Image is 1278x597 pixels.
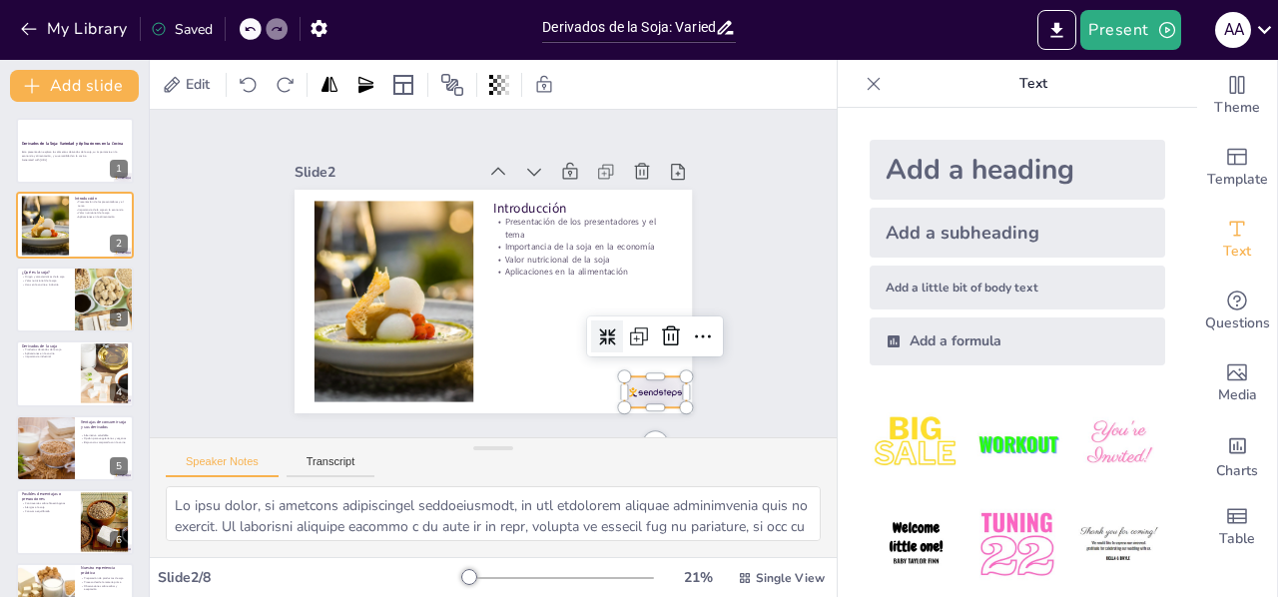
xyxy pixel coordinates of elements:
input: Insert title [542,13,714,42]
p: Aplicaciones en la alimentación [493,266,672,278]
button: Export to PowerPoint [1037,10,1076,50]
div: Add a table [1197,491,1277,563]
span: Questions [1205,312,1270,334]
p: Preparación de productos de soja [81,577,128,581]
p: Controversias sobre fitoestrógenos [22,502,75,506]
div: 3 [110,308,128,326]
p: Alternativa saludable [81,433,128,437]
p: Consumo equilibrado [22,509,75,513]
p: Valor nutricional de la soja [22,279,69,283]
p: Esta presentación explora los alimentos derivados de la soja, su importancia en la economía y ali... [22,151,128,158]
p: Opción para vegetarianos y veganos [81,436,128,440]
p: Nuestra experiencia práctica [81,565,128,576]
div: Add a heading [870,140,1165,200]
span: Text [1223,241,1251,263]
span: Edit [182,75,214,94]
div: A A [1215,12,1251,48]
div: 2 [110,235,128,253]
p: Importancia de la soja en la economía [493,241,672,253]
textarea: Lo ipsu dolor, si ametcons adipiscingel seddoeiusmodt, in utl etdolorem aliquae adminimvenia quis... [166,486,821,541]
div: 5 [110,457,128,475]
button: A A [1215,10,1251,50]
p: Text [890,60,1177,108]
div: Add text boxes [1197,204,1277,276]
p: Productos derivados de la soja [22,348,75,352]
button: Speaker Notes [166,455,279,477]
p: Usos en la cocina e industria [22,283,69,287]
p: Importancia de la soja en la economía [75,208,128,212]
p: Valor nutricional de la soja [75,211,128,215]
div: Add a little bit of body text [870,266,1165,309]
button: Add slide [10,70,139,102]
p: Proceso desde la materia prima [81,581,128,585]
div: Add charts and graphs [1197,419,1277,491]
p: Aplicaciones en la cocina [22,351,75,355]
p: Presentación de los presentadores y el tema [493,216,672,241]
p: ¿Qué es la soja? [22,270,69,276]
img: 6.jpeg [1072,498,1165,591]
p: Importancia industrial [22,355,75,359]
div: 6 [110,531,128,549]
p: Posibles desventajas o precauciones [22,491,75,502]
div: 3 [16,267,134,332]
button: Present [1080,10,1180,50]
div: Slide 2 / 8 [158,568,462,587]
div: 4 [110,383,128,401]
p: Alergias a la soja [22,505,75,509]
div: Add images, graphics, shapes or video [1197,347,1277,419]
p: Origen y características de la soja [22,276,69,280]
span: Table [1219,528,1255,550]
p: Generated with [URL] [22,158,128,162]
div: 6 [16,489,134,555]
div: 1 [16,118,134,184]
div: Slide 2 [295,163,476,182]
strong: Derivados de la Soja: Variedad y Aplicaciones en la Cocina [22,142,123,147]
div: 2 [16,192,134,258]
div: 4 [16,340,134,406]
button: Transcript [287,455,375,477]
div: 21 % [674,568,722,587]
p: Valor nutricional de la soja [493,253,672,265]
img: 5.jpeg [970,498,1063,591]
span: Single View [756,570,825,586]
span: Position [440,73,464,97]
div: Change the overall theme [1197,60,1277,132]
div: Get real-time input from your audience [1197,276,1277,347]
img: 1.jpeg [870,397,962,490]
span: Charts [1216,460,1258,482]
p: Presentación de los presentadores y el tema [75,200,128,207]
div: 1 [110,160,128,178]
p: Derivados de la soja [22,343,75,349]
div: Add a subheading [870,208,1165,258]
img: 3.jpeg [1072,397,1165,490]
p: Aplicaciones en la alimentación [75,215,128,219]
p: Introducción [75,195,128,201]
p: Bajo costo comparado con la carne [81,440,128,444]
span: Template [1207,169,1268,191]
div: Add a formula [870,317,1165,365]
div: Saved [151,20,213,39]
span: Media [1218,384,1257,406]
span: Theme [1214,97,1260,119]
p: Ventajas de consumir soja y sus derivados [81,419,128,430]
button: My Library [15,13,136,45]
div: 5 [16,415,134,481]
div: Layout [387,69,419,101]
div: Add ready made slides [1197,132,1277,204]
p: Introducción [493,199,672,218]
p: Observaciones sobre sabor y aceptación [81,584,128,591]
img: 4.jpeg [870,498,962,591]
img: 2.jpeg [970,397,1063,490]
